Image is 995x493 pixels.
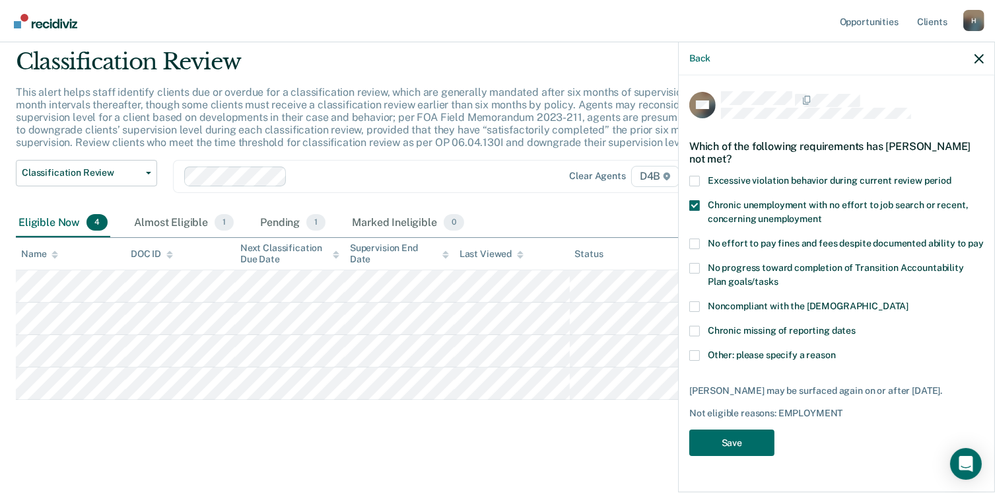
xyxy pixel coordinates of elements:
[16,48,762,86] div: Classification Review
[708,238,984,248] span: No effort to pay fines and fees despite documented ability to pay
[631,166,679,187] span: D4B
[950,448,982,480] div: Open Intercom Messenger
[444,214,464,231] span: 0
[349,209,467,238] div: Marked Ineligible
[86,214,108,231] span: 4
[963,10,984,31] button: Profile dropdown button
[575,248,603,260] div: Status
[131,209,236,238] div: Almost Eligible
[14,14,77,28] img: Recidiviz
[708,350,836,360] span: Other: please specify a reason
[570,171,626,182] div: Clear agents
[708,301,909,311] span: Noncompliant with the [DEMOGRAPHIC_DATA]
[215,214,234,231] span: 1
[689,130,984,176] div: Which of the following requirements has [PERSON_NAME] not met?
[21,248,58,260] div: Name
[350,243,449,265] div: Supervision End Date
[689,408,984,419] div: Not eligible reasons: EMPLOYMENT
[460,248,524,260] div: Last Viewed
[131,248,173,260] div: DOC ID
[708,200,969,224] span: Chronic unemployment with no effort to job search or recent, concerning unemployment
[708,262,964,287] span: No progress toward completion of Transition Accountability Plan goals/tasks
[689,430,774,457] button: Save
[963,10,984,31] div: H
[689,385,984,397] div: [PERSON_NAME] may be surfaced again on or after [DATE].
[16,86,753,149] p: This alert helps staff identify clients due or overdue for a classification review, which are gen...
[16,209,110,238] div: Eligible Now
[708,175,951,186] span: Excessive violation behavior during current review period
[689,53,710,64] button: Back
[306,214,326,231] span: 1
[708,325,856,336] span: Chronic missing of reporting dates
[22,167,141,178] span: Classification Review
[240,243,339,265] div: Next Classification Due Date
[257,209,328,238] div: Pending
